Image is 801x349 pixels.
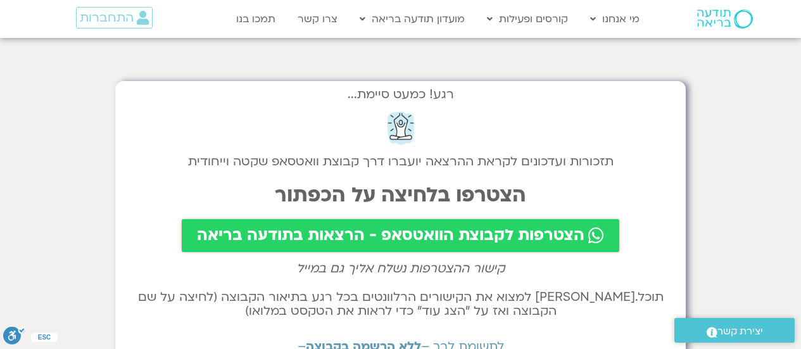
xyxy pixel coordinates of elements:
[80,11,134,25] span: התחברות
[128,94,673,95] h2: רגע! כמעט סיימת...
[674,318,795,343] a: יצירת קשר
[182,219,619,252] a: הצטרפות לקבוצת הוואטסאפ - הרצאות בתודעה בריאה
[481,7,574,31] a: קורסים ופעילות
[128,184,673,206] h2: הצטרפו בלחיצה על הכפתור
[291,7,344,31] a: צרו קשר
[76,7,153,29] a: התחברות
[697,10,753,29] img: תודעה בריאה
[230,7,282,31] a: תמכו בנו
[353,7,471,31] a: מועדון תודעה בריאה
[197,227,584,244] span: הצטרפות לקבוצת הוואטסאפ - הרצאות בתודעה בריאה
[128,262,673,276] h2: קישור ההצטרפות נשלח אליך גם במייל
[584,7,646,31] a: מי אנחנו
[717,323,763,340] span: יצירת קשר
[128,290,673,318] h2: תוכל.[PERSON_NAME] למצוא את הקישורים הרלוונטים בכל רגע בתיאור הקבוצה (לחיצה על שם הקבוצה ואז על ״...
[128,155,673,168] h2: תזכורות ועדכונים לקראת ההרצאה יועברו דרך קבוצת וואטסאפ שקטה וייחודית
